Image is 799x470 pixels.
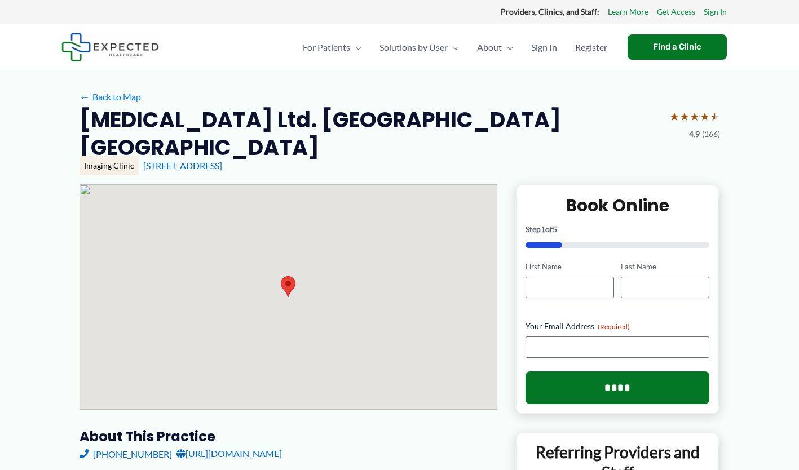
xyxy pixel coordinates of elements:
[541,224,545,234] span: 1
[80,91,90,102] span: ←
[526,261,614,272] label: First Name
[80,428,497,445] h3: About this practice
[61,33,159,61] img: Expected Healthcare Logo - side, dark font, small
[522,28,566,67] a: Sign In
[294,28,616,67] nav: Primary Site Navigation
[628,34,727,60] a: Find a Clinic
[80,106,660,162] h2: [MEDICAL_DATA] Ltd. [GEOGRAPHIC_DATA] [GEOGRAPHIC_DATA]
[294,28,370,67] a: For PatientsMenu Toggle
[621,261,709,272] label: Last Name
[502,28,513,67] span: Menu Toggle
[598,322,630,331] span: (Required)
[80,88,141,105] a: ←Back to Map
[700,106,710,127] span: ★
[704,5,727,19] a: Sign In
[608,5,648,19] a: Learn More
[477,28,502,67] span: About
[80,156,139,175] div: Imaging Clinic
[575,28,607,67] span: Register
[526,225,710,233] p: Step of
[669,106,679,127] span: ★
[526,194,710,216] h2: Book Online
[710,106,720,127] span: ★
[657,5,695,19] a: Get Access
[501,7,599,16] strong: Providers, Clinics, and Staff:
[679,106,690,127] span: ★
[526,321,710,332] label: Your Email Address
[689,127,700,141] span: 4.9
[702,127,720,141] span: (166)
[379,28,448,67] span: Solutions by User
[566,28,616,67] a: Register
[531,28,557,67] span: Sign In
[690,106,700,127] span: ★
[143,160,222,171] a: [STREET_ADDRESS]
[303,28,350,67] span: For Patients
[448,28,459,67] span: Menu Toggle
[176,445,282,462] a: [URL][DOMAIN_NAME]
[468,28,522,67] a: AboutMenu Toggle
[553,224,557,234] span: 5
[370,28,468,67] a: Solutions by UserMenu Toggle
[80,445,172,462] a: [PHONE_NUMBER]
[350,28,361,67] span: Menu Toggle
